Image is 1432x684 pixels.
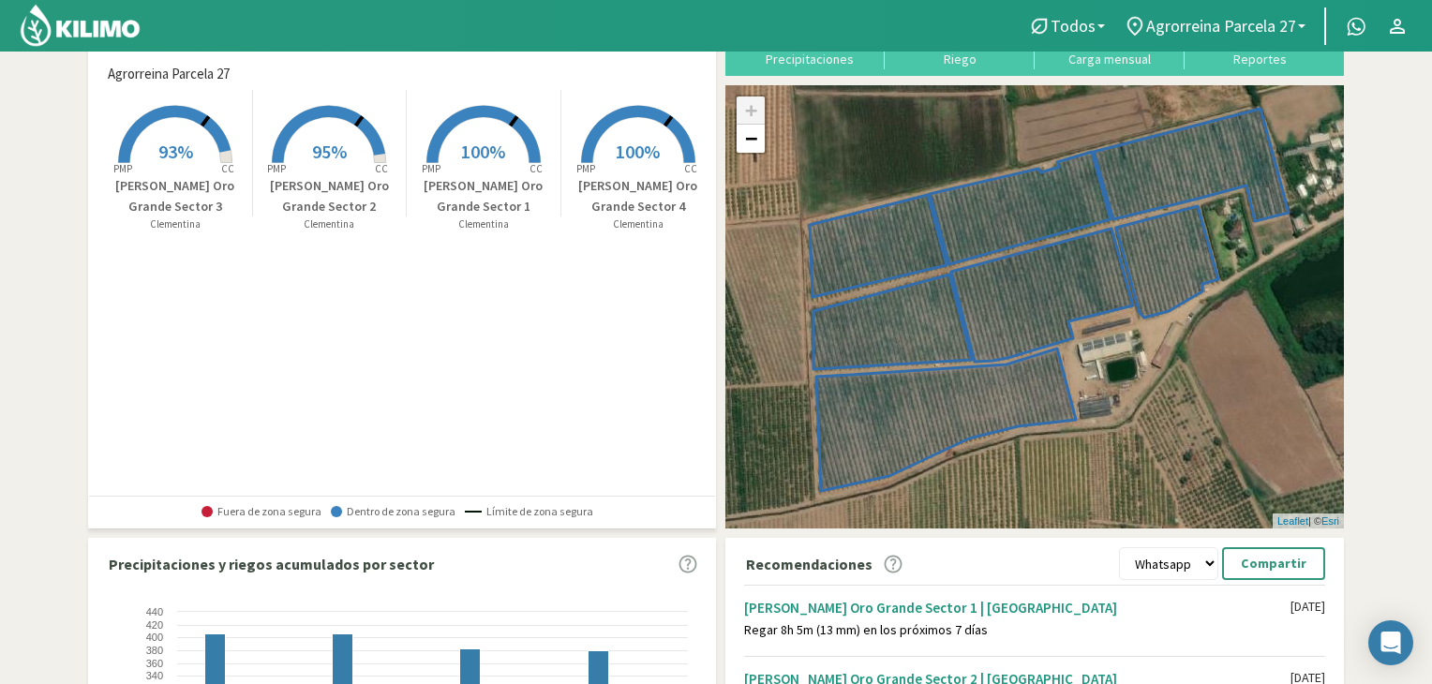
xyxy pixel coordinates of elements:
[1241,553,1306,574] p: Compartir
[158,140,193,163] span: 93%
[267,162,286,175] tspan: PMP
[98,216,252,232] p: Clementina
[1051,16,1096,36] span: Todos
[1273,513,1344,529] div: | ©
[885,17,1035,67] button: Riego
[146,619,163,631] text: 420
[576,162,595,175] tspan: PMP
[1185,17,1335,67] button: Reportes
[253,176,407,216] p: [PERSON_NAME] Oro Grande Sector 2
[684,162,697,175] tspan: CC
[407,176,560,216] p: [PERSON_NAME] Oro Grande Sector 1
[108,64,230,85] span: Agrorreina Parcela 27
[1321,515,1339,527] a: Esri
[561,216,716,232] p: Clementina
[221,162,234,175] tspan: CC
[422,162,440,175] tspan: PMP
[1290,599,1325,615] div: [DATE]
[737,125,765,153] a: Zoom out
[746,553,873,575] p: Recomendaciones
[146,658,163,669] text: 360
[113,162,132,175] tspan: PMP
[890,52,1029,66] div: Riego
[737,97,765,125] a: Zoom in
[1146,16,1296,36] span: Agrorreina Parcela 27
[744,622,1290,638] div: Regar 8h 5m (13 mm) en los próximos 7 días
[1035,17,1185,67] button: Carga mensual
[461,140,505,163] span: 100%
[465,505,593,518] span: Límite de zona segura
[1277,515,1308,527] a: Leaflet
[616,140,660,163] span: 100%
[1368,620,1413,665] div: Open Intercom Messenger
[109,553,434,575] p: Precipitaciones y riegos acumulados por sector
[744,599,1290,617] div: [PERSON_NAME] Oro Grande Sector 1 | [GEOGRAPHIC_DATA]
[19,3,142,48] img: Kilimo
[146,645,163,656] text: 380
[735,17,885,67] button: Precipitaciones
[253,216,407,232] p: Clementina
[312,140,347,163] span: 95%
[376,162,389,175] tspan: CC
[201,505,321,518] span: Fuera de zona segura
[331,505,455,518] span: Dentro de zona segura
[1190,52,1329,66] div: Reportes
[146,606,163,617] text: 440
[146,632,163,643] text: 400
[530,162,543,175] tspan: CC
[98,176,252,216] p: [PERSON_NAME] Oro Grande Sector 3
[146,670,163,681] text: 340
[1222,547,1325,580] button: Compartir
[740,52,879,66] div: Precipitaciones
[407,216,560,232] p: Clementina
[1040,52,1179,66] div: Carga mensual
[561,176,716,216] p: [PERSON_NAME] Oro Grande Sector 4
